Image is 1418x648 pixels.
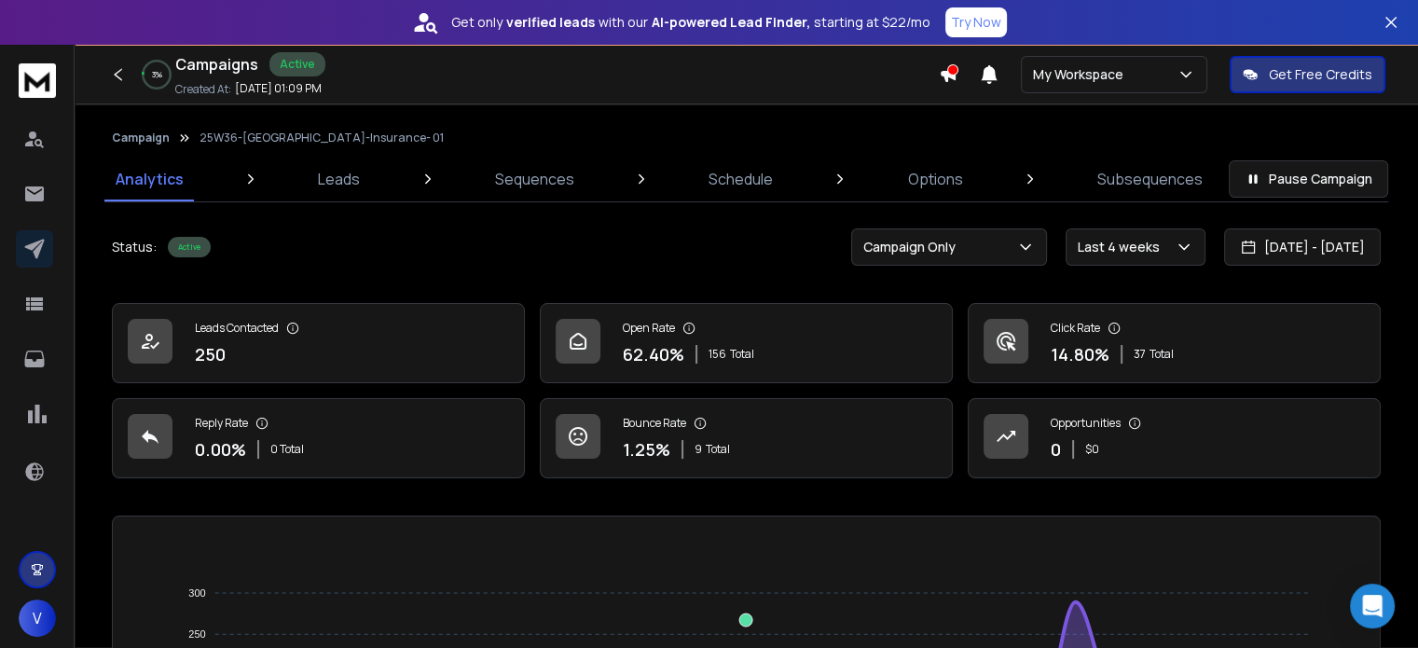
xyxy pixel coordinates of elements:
p: Reply Rate [195,416,248,431]
div: Active [269,52,325,76]
p: 25W36-[GEOGRAPHIC_DATA]-Insurance- 01 [200,131,444,145]
span: Total [730,347,754,362]
a: Leads Contacted250 [112,303,525,383]
p: Leads Contacted [195,321,279,336]
p: 0 Total [270,442,304,457]
p: Try Now [951,13,1001,32]
button: Pause Campaign [1229,160,1388,198]
p: 3 % [152,69,162,80]
button: Campaign [112,131,170,145]
a: Subsequences [1086,157,1214,201]
p: 62.40 % [623,341,684,367]
p: Get Free Credits [1269,65,1372,84]
p: Subsequences [1097,168,1203,190]
p: Schedule [709,168,773,190]
button: Try Now [945,7,1007,37]
a: Click Rate14.80%37Total [968,303,1381,383]
button: [DATE] - [DATE] [1224,228,1381,266]
p: 250 [195,341,226,367]
p: Created At: [175,82,231,97]
button: V [19,600,56,637]
a: Schedule [697,157,784,201]
p: My Workspace [1033,65,1131,84]
p: Click Rate [1051,321,1100,336]
a: Bounce Rate1.25%9Total [540,398,953,478]
a: Options [897,157,974,201]
p: 0 [1051,436,1061,462]
span: 156 [709,347,726,362]
p: Analytics [116,168,184,190]
p: Options [908,168,963,190]
div: Open Intercom Messenger [1350,584,1395,628]
a: Opportunities0$0 [968,398,1381,478]
p: 1.25 % [623,436,670,462]
p: Sequences [495,168,574,190]
div: Active [168,237,211,257]
p: Bounce Rate [623,416,686,431]
span: Total [1150,347,1174,362]
tspan: 250 [189,628,206,640]
p: 0.00 % [195,436,246,462]
img: logo [19,63,56,98]
span: 37 [1134,347,1146,362]
p: Status: [112,238,157,256]
p: [DATE] 01:09 PM [235,81,322,96]
strong: verified leads [506,13,595,32]
a: Reply Rate0.00%0 Total [112,398,525,478]
a: Sequences [484,157,585,201]
p: Opportunities [1051,416,1121,431]
p: $ 0 [1085,442,1099,457]
strong: AI-powered Lead Finder, [652,13,810,32]
p: Get only with our starting at $22/mo [451,13,930,32]
p: Last 4 weeks [1078,238,1167,256]
h1: Campaigns [175,53,258,76]
a: Open Rate62.40%156Total [540,303,953,383]
p: Open Rate [623,321,675,336]
button: Get Free Credits [1230,56,1385,93]
p: Leads [318,168,360,190]
tspan: 300 [189,587,206,599]
span: 9 [695,442,702,457]
a: Leads [307,157,371,201]
span: Total [706,442,730,457]
p: Campaign Only [863,238,963,256]
p: 14.80 % [1051,341,1109,367]
a: Analytics [104,157,195,201]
